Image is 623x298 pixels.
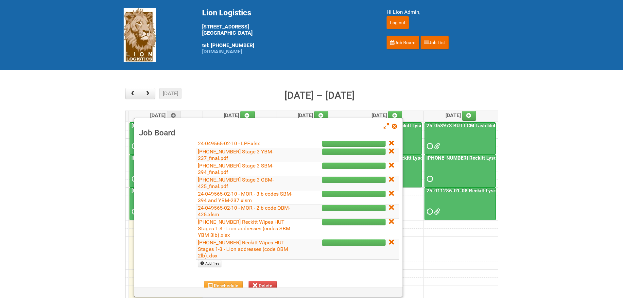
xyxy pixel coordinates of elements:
[249,281,277,290] button: Delete
[298,112,329,118] span: [DATE]
[132,144,136,149] span: Requested
[427,209,431,214] span: Requested
[462,111,476,121] a: Add an event
[198,260,222,267] a: Add files
[124,8,156,62] img: Lion Logistics
[139,128,398,138] h3: Job Board
[424,122,496,155] a: 25-058978 BUT LCM Lash Idole US / Retest
[130,123,247,129] a: [PHONE_NUMBER] - Naked Reformulation Mailing 1
[372,112,403,118] span: [DATE]
[198,205,290,218] a: 24-049565-02-10 - MOR - 2lb code OBM-425.xlsm
[198,219,290,238] a: [PHONE_NUMBER] Reckitt Wipes HUT Stages 1-3 - Lion addresses (codes SBM YBM 3lb).xlsx
[132,209,136,214] span: Requested
[202,8,251,17] span: Lion Logistics
[387,8,500,16] div: Hi Lion Admin,
[198,239,288,259] a: [PHONE_NUMBER] Reckitt Wipes HUT Stages 1-3 - Lion addresses (code OBM 2lb).xlsx
[425,155,563,161] a: [PHONE_NUMBER] Reckitt Lysol Wipes Stage 4 - labeling day
[132,177,136,181] span: Requested
[124,32,156,38] a: Lion Logistics
[425,188,536,194] a: 25-011286-01-08 Reckitt Lysol Laundry Scented
[130,155,200,187] a: [PHONE_NUMBER] - Naked Reformulation Mailing 1 PHOTOS
[159,88,182,99] button: [DATE]
[202,48,242,55] a: [DOMAIN_NAME]
[198,177,274,189] a: [PHONE_NUMBER] Stage 3 OBM-425_final.pdf
[240,111,255,121] a: Add an event
[198,140,260,147] a: 24-049565-02-10 - LPF.xlsx
[167,111,181,121] a: Add an event
[387,36,419,49] a: Job Board
[130,187,200,220] a: [PERSON_NAME]
[427,177,431,181] span: Requested
[224,112,255,118] span: [DATE]
[352,155,490,161] a: [PHONE_NUMBER] Reckitt Lysol Wipes Stage 4 - labeling day
[198,191,292,203] a: 24-049565-02-10 - MOR - 3lb codes SBM-394 and YBM-237.xlsm
[130,188,170,194] a: [PERSON_NAME]
[424,155,496,187] a: [PHONE_NUMBER] Reckitt Lysol Wipes Stage 4 - labeling day
[202,8,370,55] div: [STREET_ADDRESS] [GEOGRAPHIC_DATA] tel: [PHONE_NUMBER]
[314,111,329,121] a: Add an event
[445,112,476,118] span: [DATE]
[424,187,496,220] a: 25-011286-01-08 Reckitt Lysol Laundry Scented
[425,123,526,129] a: 25-058978 BUT LCM Lash Idole US / Retest
[285,88,355,103] h2: [DATE] – [DATE]
[198,163,273,175] a: [PHONE_NUMBER] Stage 3 SBM-394_final.pdf
[198,149,273,161] a: [PHONE_NUMBER] Stage 3 YBM-237_final.pdf
[130,155,267,161] a: [PHONE_NUMBER] - Naked Reformulation Mailing 1 PHOTOS
[387,16,409,29] input: Log out
[421,36,449,49] a: Job List
[434,209,439,214] span: 25-011286-01 - MDN (3).xlsx 25-011286-01 - MDN (2).xlsx 25-011286-01-08 - JNF.DOC 25-011286-01 - ...
[434,144,439,149] span: MDN (2) 25-058978-01-08.xlsx LPF 25-058978-01-08.xlsx CELL 1.pdf CELL 2.pdf CELL 3.pdf CELL 4.pdf...
[427,144,431,149] span: Requested
[388,111,403,121] a: Add an event
[204,281,243,290] button: Reschedule
[130,122,200,155] a: [PHONE_NUMBER] - Naked Reformulation Mailing 1
[150,112,181,118] span: [DATE]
